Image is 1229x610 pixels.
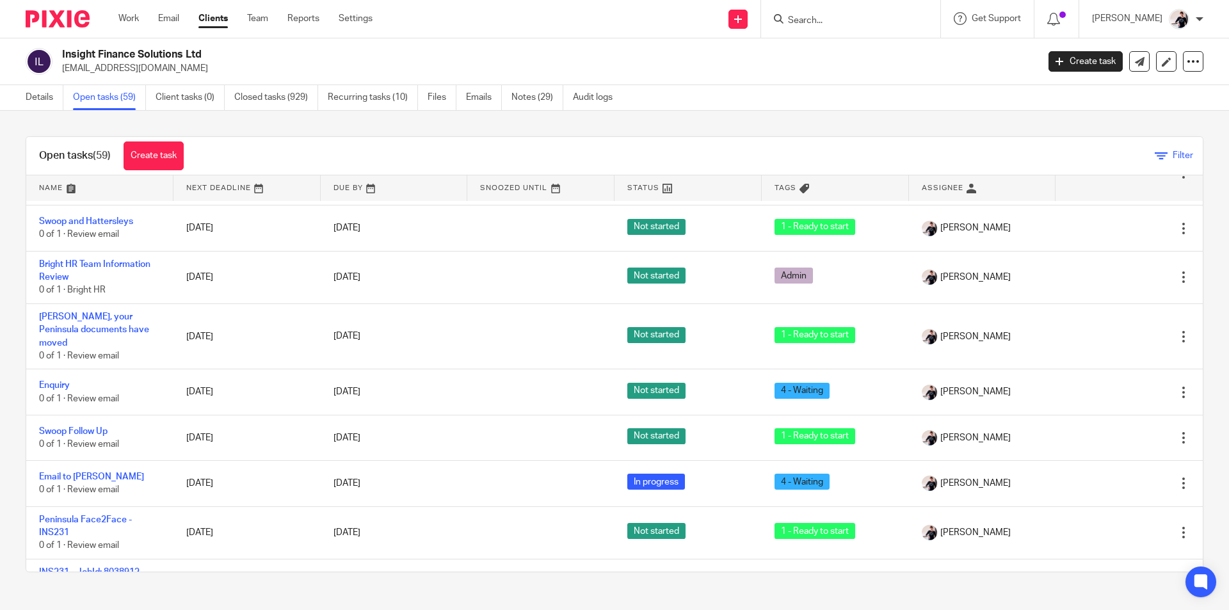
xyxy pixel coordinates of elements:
[775,327,855,343] span: 1 - Ready to start
[39,394,119,403] span: 0 of 1 · Review email
[39,472,144,481] a: Email to [PERSON_NAME]
[234,85,318,110] a: Closed tasks (929)
[1048,51,1123,72] a: Create task
[940,385,1011,398] span: [PERSON_NAME]
[173,415,321,460] td: [DATE]
[39,260,150,282] a: Bright HR Team Information Review
[627,184,659,191] span: Status
[26,85,63,110] a: Details
[39,515,132,537] a: Peninsula Face2Face - INS231
[93,150,111,161] span: (59)
[39,312,149,348] a: [PERSON_NAME], your Peninsula documents have moved
[940,271,1011,284] span: [PERSON_NAME]
[940,526,1011,539] span: [PERSON_NAME]
[775,383,830,399] span: 4 - Waiting
[247,12,268,25] a: Team
[333,479,360,488] span: [DATE]
[39,217,133,226] a: Swoop and Hattersleys
[39,568,152,603] a: INS231 - JobId: 8038912 - Private &amp; Confidential - JobName: HR Docs D
[1092,12,1162,25] p: [PERSON_NAME]
[39,440,119,449] span: 0 of 1 · Review email
[39,351,119,360] span: 0 of 1 · Review email
[287,12,319,25] a: Reports
[124,141,184,170] a: Create task
[39,542,119,550] span: 0 of 1 · Review email
[922,221,937,236] img: AV307615.jpg
[922,476,937,491] img: AV307615.jpg
[73,85,146,110] a: Open tasks (59)
[775,523,855,539] span: 1 - Ready to start
[173,205,321,251] td: [DATE]
[573,85,622,110] a: Audit logs
[775,184,796,191] span: Tags
[118,12,139,25] a: Work
[1169,9,1189,29] img: AV307615.jpg
[922,329,937,344] img: AV307615.jpg
[627,428,686,444] span: Not started
[940,330,1011,343] span: [PERSON_NAME]
[333,332,360,341] span: [DATE]
[940,221,1011,234] span: [PERSON_NAME]
[173,461,321,506] td: [DATE]
[627,383,686,399] span: Not started
[787,15,902,27] input: Search
[775,268,813,284] span: Admin
[173,369,321,415] td: [DATE]
[339,12,373,25] a: Settings
[39,486,119,495] span: 0 of 1 · Review email
[511,85,563,110] a: Notes (29)
[627,474,685,490] span: In progress
[328,85,418,110] a: Recurring tasks (10)
[173,251,321,303] td: [DATE]
[775,428,855,444] span: 1 - Ready to start
[627,219,686,235] span: Not started
[39,427,108,436] a: Swoop Follow Up
[156,85,225,110] a: Client tasks (0)
[333,223,360,232] span: [DATE]
[39,381,70,390] a: Enquiry
[198,12,228,25] a: Clients
[333,433,360,442] span: [DATE]
[26,48,52,75] img: svg%3E
[158,12,179,25] a: Email
[627,327,686,343] span: Not started
[333,273,360,282] span: [DATE]
[480,184,547,191] span: Snoozed Until
[39,149,111,163] h1: Open tasks
[173,303,321,369] td: [DATE]
[940,431,1011,444] span: [PERSON_NAME]
[466,85,502,110] a: Emails
[39,230,119,239] span: 0 of 1 · Review email
[627,268,686,284] span: Not started
[627,523,686,539] span: Not started
[922,269,937,285] img: AV307615.jpg
[62,48,836,61] h2: Insight Finance Solutions Ltd
[39,286,106,295] span: 0 of 1 · Bright HR
[1173,151,1193,160] span: Filter
[922,385,937,400] img: AV307615.jpg
[173,506,321,559] td: [DATE]
[922,430,937,445] img: AV307615.jpg
[775,474,830,490] span: 4 - Waiting
[972,14,1021,23] span: Get Support
[922,525,937,540] img: AV307615.jpg
[62,62,1029,75] p: [EMAIL_ADDRESS][DOMAIN_NAME]
[775,219,855,235] span: 1 - Ready to start
[428,85,456,110] a: Files
[333,528,360,537] span: [DATE]
[940,477,1011,490] span: [PERSON_NAME]
[26,10,90,28] img: Pixie
[333,388,360,397] span: [DATE]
